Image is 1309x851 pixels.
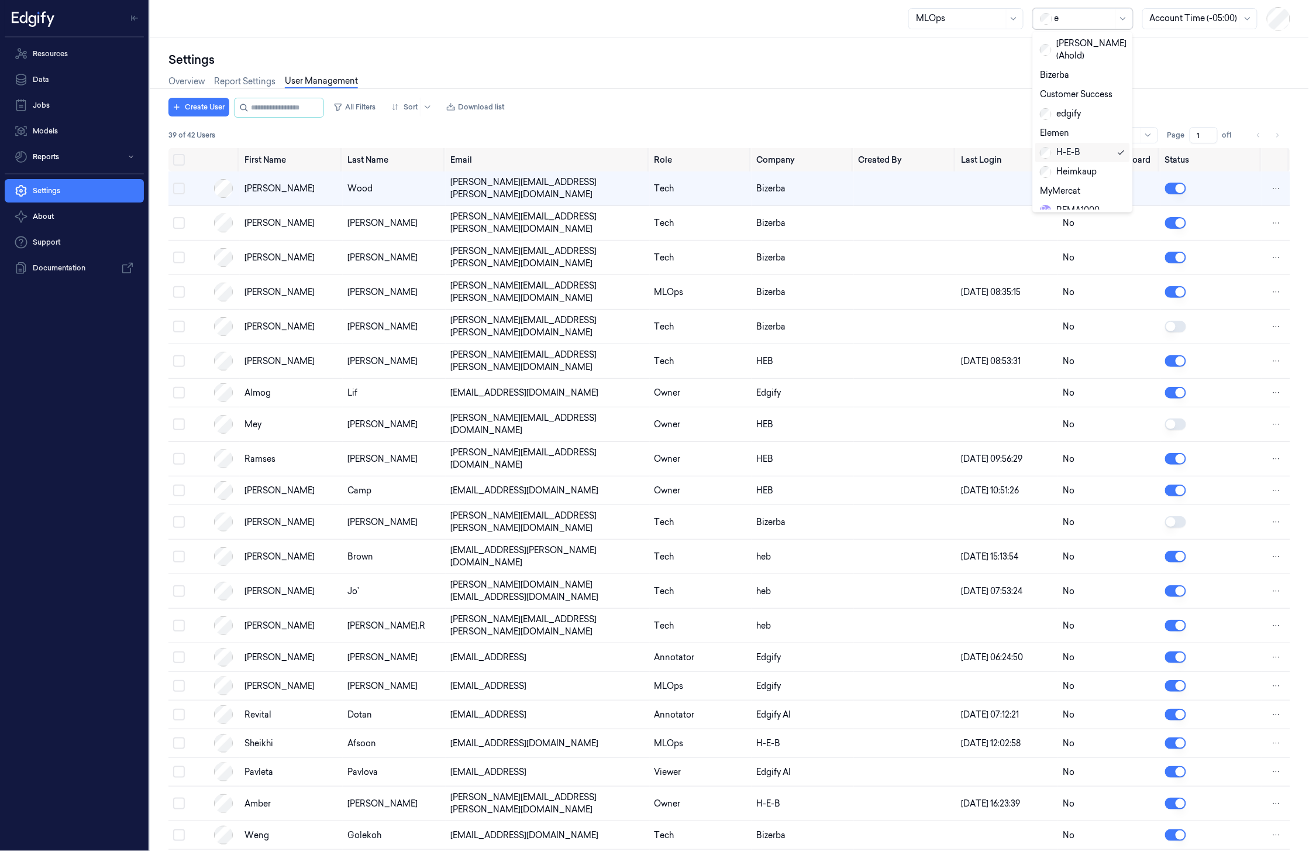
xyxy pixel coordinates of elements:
button: Select row [173,829,185,841]
div: No [1063,286,1156,298]
div: [PERSON_NAME] [244,321,338,333]
a: Jobs [5,94,144,117]
div: Sheikhi [244,737,338,750]
div: Annotator [654,709,747,721]
div: Edgify [756,680,849,692]
div: [PERSON_NAME][EMAIL_ADDRESS][PERSON_NAME][DOMAIN_NAME] [450,314,645,339]
div: REMA1000 [1040,204,1100,217]
div: Customer Success [1040,88,1112,101]
div: heb [756,585,849,598]
div: Bizerba [1040,69,1069,81]
div: No [1063,387,1156,399]
div: Golekoh [347,829,441,842]
button: Select row [173,766,185,778]
div: Lif [347,387,441,399]
div: Annotator [654,651,747,664]
div: No [1063,551,1156,563]
div: Brown [347,551,441,563]
div: Bizerba [756,217,849,229]
div: [PERSON_NAME] (Ahold) [1040,37,1127,62]
div: [PERSON_NAME] [347,651,441,664]
div: No [1063,680,1156,692]
div: Bizerba [756,286,849,298]
div: Edgify [756,651,849,664]
th: Last Name [343,148,446,171]
div: [PERSON_NAME][EMAIL_ADDRESS][PERSON_NAME][DOMAIN_NAME] [450,245,645,270]
div: [PERSON_NAME][EMAIL_ADDRESS][PERSON_NAME][DOMAIN_NAME] [450,613,645,638]
div: [DATE] 07:53:24 [961,585,1053,598]
th: Created By [854,148,956,171]
th: Status [1160,148,1262,171]
div: Pavlova [347,766,441,778]
div: [PERSON_NAME] [347,798,441,810]
div: No [1063,798,1156,810]
div: [PERSON_NAME] [244,183,338,195]
div: Edgify AI [756,766,849,778]
a: Report Settings [214,76,275,88]
div: No [1063,252,1156,264]
span: R e [1040,205,1052,217]
a: User Management [285,75,358,88]
div: Settings [168,52,1290,68]
a: Documentation [5,256,144,280]
div: Tech [654,551,747,563]
button: Select row [173,709,185,720]
div: [DATE] 08:35:15 [961,286,1053,298]
div: Tech [654,516,747,529]
div: Tech [654,829,747,842]
div: No [1063,585,1156,598]
div: [PERSON_NAME] [244,217,338,229]
div: Elemen [1040,127,1069,139]
div: [DATE] 12:02:58 [961,737,1053,750]
div: [PERSON_NAME] [347,355,441,368]
div: [DATE] 15:13:54 [961,551,1053,563]
a: Overview [168,76,205,88]
div: [PERSON_NAME] [347,680,441,692]
div: No [1063,453,1156,465]
div: Bizerba [756,321,849,333]
div: [DATE] 06:24:50 [961,651,1053,664]
button: Select row [173,551,185,562]
div: No [1063,485,1156,497]
div: Edgify AI [756,709,849,721]
th: First Name [240,148,343,171]
button: Select row [173,737,185,749]
div: [PERSON_NAME] [244,485,338,497]
button: Select row [173,680,185,692]
div: edgify [1040,108,1081,120]
div: [PERSON_NAME].r [347,620,441,632]
button: Select row [173,355,185,367]
button: Select row [173,651,185,663]
div: [PERSON_NAME] [347,418,441,431]
div: [PERSON_NAME] [347,453,441,465]
button: Select row [173,183,185,194]
button: Select row [173,516,185,528]
div: [EMAIL_ADDRESS][DOMAIN_NAME] [450,485,645,497]
div: H-E-B [756,798,849,810]
div: [PERSON_NAME] [347,516,441,529]
div: [PERSON_NAME][EMAIL_ADDRESS][PERSON_NAME][DOMAIN_NAME] [450,176,645,201]
div: [PERSON_NAME] [347,321,441,333]
div: HEB [756,418,849,431]
div: [EMAIL_ADDRESS] [450,709,645,721]
div: Tech [654,252,747,264]
div: HEB [756,485,849,497]
div: [DATE] 09:56:29 [961,453,1053,465]
div: [PERSON_NAME] [244,585,338,598]
button: Download list [442,98,509,116]
div: [EMAIL_ADDRESS] [450,651,645,664]
div: Owner [654,453,747,465]
div: [EMAIL_ADDRESS] [450,680,645,692]
button: Select row [173,485,185,496]
div: Bizerba [756,829,849,842]
div: HEB [756,355,849,368]
div: Bizerba [756,516,849,529]
button: About [5,205,144,228]
div: Revital [244,709,338,721]
div: heb [756,551,849,563]
button: Select row [173,286,185,298]
th: Company [752,148,853,171]
div: No [1063,709,1156,721]
div: Ramses [244,453,338,465]
div: [PERSON_NAME][EMAIL_ADDRESS][PERSON_NAME][DOMAIN_NAME] [450,349,645,373]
